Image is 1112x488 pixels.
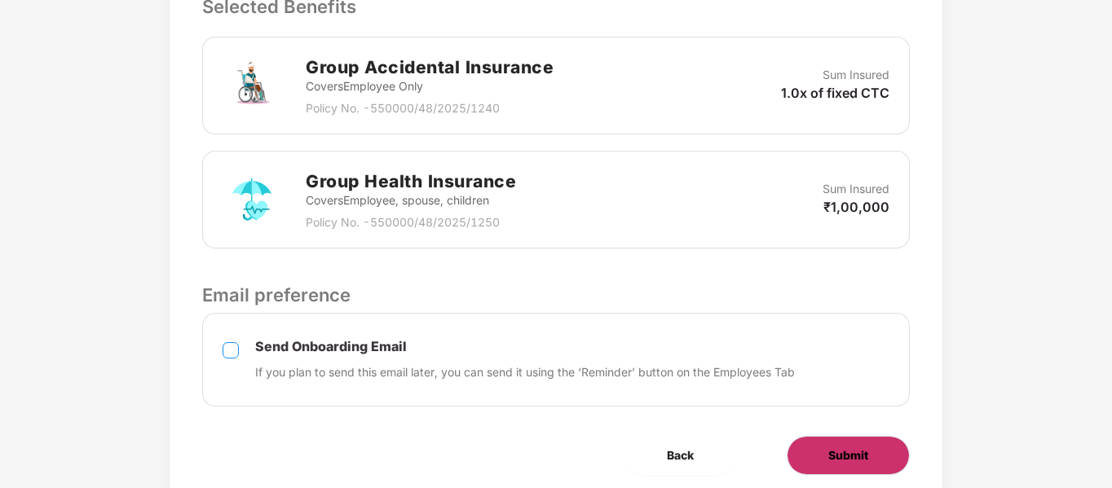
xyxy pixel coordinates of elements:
[306,213,516,231] p: Policy No. - 550000/48/2025/1250
[306,191,516,209] p: Covers Employee, spouse, children
[823,180,889,198] p: Sum Insured
[306,168,516,195] h2: Group Health Insurance
[223,56,281,115] img: svg+xml;base64,PHN2ZyB4bWxucz0iaHR0cDovL3d3dy53My5vcmcvMjAwMC9zdmciIHdpZHRoPSI3MiIgaGVpZ2h0PSI3Mi...
[823,198,889,216] p: ₹1,00,000
[781,84,889,102] p: 1.0x of fixed CTC
[202,281,909,309] p: Email preference
[306,77,554,95] p: Covers Employee Only
[255,338,795,355] p: Send Onboarding Email
[223,170,281,229] img: svg+xml;base64,PHN2ZyB4bWxucz0iaHR0cDovL3d3dy53My5vcmcvMjAwMC9zdmciIHdpZHRoPSI3MiIgaGVpZ2h0PSI3Mi...
[626,436,735,475] button: Back
[255,363,795,381] p: If you plan to send this email later, you can send it using the ‘Reminder’ button on the Employee...
[823,66,889,84] p: Sum Insured
[787,436,910,475] button: Submit
[306,54,554,81] h2: Group Accidental Insurance
[667,446,694,464] span: Back
[828,446,868,464] span: Submit
[306,99,554,117] p: Policy No. - 550000/48/2025/1240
